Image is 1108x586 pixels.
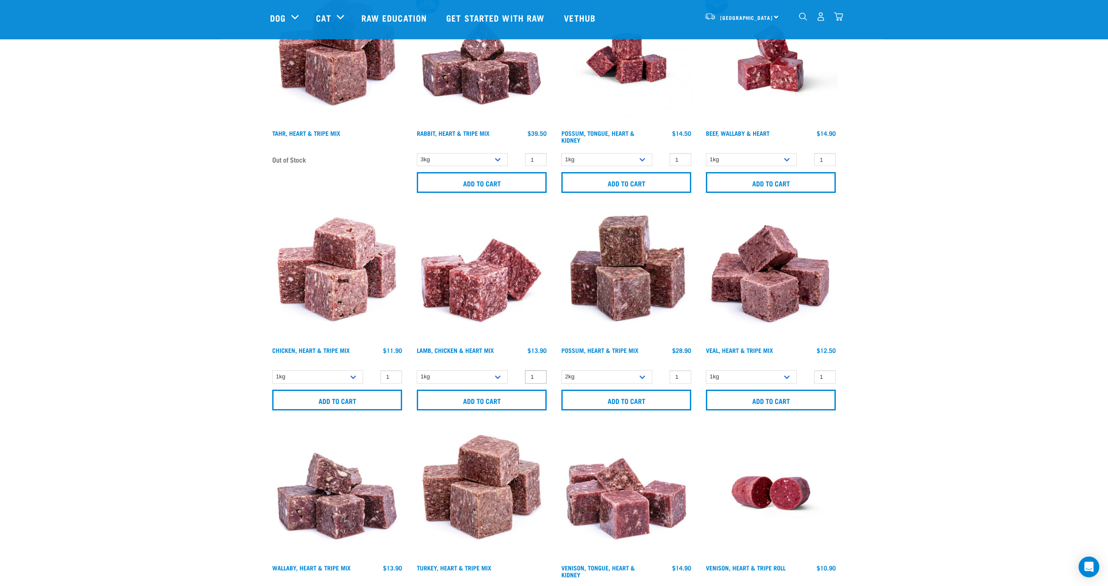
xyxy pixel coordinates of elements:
input: Add to cart [561,172,691,193]
a: Vethub [555,0,606,35]
input: 1 [814,153,836,167]
img: Cubes [704,208,838,343]
div: $14.50 [672,130,691,137]
input: 1 [670,370,691,384]
input: Add to cart [561,390,691,410]
span: [GEOGRAPHIC_DATA] [720,16,773,19]
a: Dog [270,11,286,24]
a: Venison, Heart & Tripe Roll [706,566,786,569]
div: $12.50 [817,347,836,354]
a: Veal, Heart & Tripe Mix [706,349,773,352]
input: 1 [670,153,691,167]
a: Wallaby, Heart & Tripe Mix [272,566,351,569]
img: Turkey Heart Tripe Mix 01 [415,426,549,560]
img: user.png [816,12,825,21]
img: van-moving.png [704,13,716,20]
img: 1062 Chicken Heart Tripe Mix 01 [270,208,404,343]
a: Get started with Raw [438,0,555,35]
a: Possum, Heart & Tripe Mix [561,349,638,352]
img: 1124 Lamb Chicken Heart Mix 01 [415,208,549,343]
div: $13.90 [528,347,547,354]
div: Open Intercom Messenger [1079,557,1099,577]
a: Possum, Tongue, Heart & Kidney [561,131,635,141]
input: 1 [380,370,402,384]
div: $39.50 [528,130,547,137]
input: Add to cart [272,390,402,410]
img: 1174 Wallaby Heart Tripe Mix 01 [270,426,404,560]
a: Tahr, Heart & Tripe Mix [272,131,340,134]
input: 1 [525,370,547,384]
input: Add to cart [706,390,836,410]
div: $14.90 [817,130,836,137]
img: 1067 Possum Heart Tripe Mix 01 [559,208,693,343]
div: $14.90 [672,564,691,571]
span: Out of Stock [272,153,306,166]
a: Chicken, Heart & Tripe Mix [272,349,350,352]
div: $13.90 [383,564,402,571]
img: Pile Of Cubed Venison Tongue Mix For Pets [559,426,693,560]
a: Lamb, Chicken & Heart Mix [417,349,494,352]
div: $28.90 [672,347,691,354]
img: Raw Essentials Venison Heart & Tripe Hypoallergenic Raw Pet Food Bulk Roll Unwrapped [704,426,838,560]
a: Venison, Tongue, Heart & Kidney [561,566,635,576]
a: Rabbit, Heart & Tripe Mix [417,131,490,134]
a: Raw Education [353,0,438,35]
a: Cat [316,11,331,24]
input: 1 [525,153,547,167]
a: Turkey, Heart & Tripe Mix [417,566,491,569]
img: home-icon-1@2x.png [799,13,807,21]
input: 1 [814,370,836,384]
input: Add to cart [417,390,547,410]
div: $10.90 [817,564,836,571]
div: $11.90 [383,347,402,354]
img: home-icon@2x.png [834,12,843,21]
input: Add to cart [417,172,547,193]
input: Add to cart [706,172,836,193]
a: Beef, Wallaby & Heart [706,131,770,134]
